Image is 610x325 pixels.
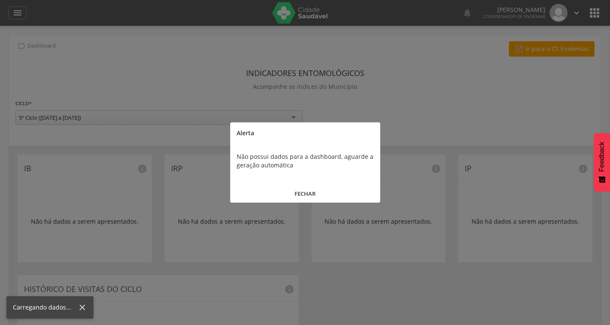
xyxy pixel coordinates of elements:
[230,185,380,203] button: FECHAR
[230,144,380,178] div: Não possui dados para a dashboard, aguarde a geração automática
[594,133,610,191] button: Feedback - Mostrar pesquisa
[598,142,606,172] span: Feedback
[13,303,78,312] div: Carregando dados...
[230,122,380,144] div: Alerta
